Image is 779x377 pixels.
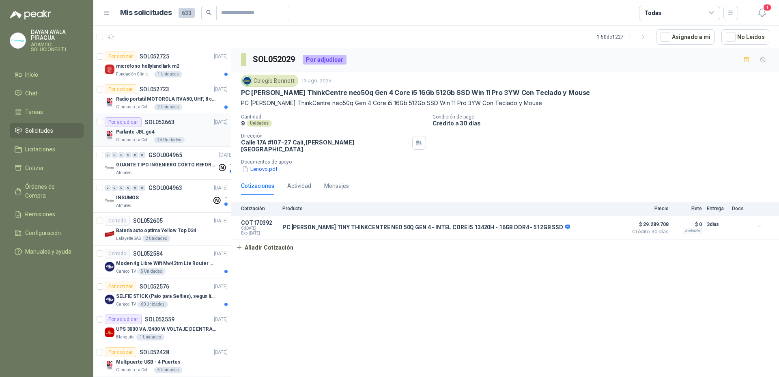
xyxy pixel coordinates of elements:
[683,228,702,234] div: Incluido
[116,268,136,275] p: Caracol TV
[674,220,702,229] p: $ 0
[282,224,570,231] p: PC [PERSON_NAME] TINY THINKCENTRE NEO 50Q GEN 4 - INTEL CORE I5 13420H - 16GB DDR4 - 512GB SSD
[707,220,727,229] p: 3 días
[628,206,669,211] p: Precio
[10,10,51,19] img: Logo peakr
[116,358,181,366] p: Multipuerto USB - 4 Puertos
[219,151,233,159] p: [DATE]
[253,53,296,66] h3: SOL052029
[25,182,76,200] span: Órdenes de Compra
[31,42,84,52] p: ADAMCOL SOLUCIONES T.I
[116,235,141,242] p: Lafayette SAS
[138,268,166,275] div: 5 Unidades
[433,120,776,127] p: Crédito a 30 días
[721,29,769,45] button: No Leídos
[132,185,138,191] div: 0
[140,86,169,92] p: SOL052723
[118,185,125,191] div: 0
[93,344,231,377] a: Por cotizarSOL052428[DATE] Company LogoMultipuerto USB - 4 PuertosGimnasio La Colina5 Unidades
[214,349,228,356] p: [DATE]
[105,152,111,158] div: 0
[105,84,136,94] div: Por cotizar
[303,55,346,65] div: Por adjudicar
[136,334,164,340] div: 1 Unidades
[116,260,217,267] p: Moden 4g Libre Wifi Mw43tm Lte Router Móvil Internet 5ghz
[763,4,772,11] span: 1
[241,114,426,120] p: Cantidad
[644,9,661,17] div: Todas
[118,152,125,158] div: 0
[105,130,114,140] img: Company Logo
[241,120,245,127] p: 9
[93,246,231,278] a: CerradoSOL052584[DATE] Company LogoModen 4g Libre Wifi Mw43tm Lte Router Móvil Internet 5ghzCarac...
[139,185,145,191] div: 0
[133,251,163,256] p: SOL052584
[25,228,61,237] span: Configuración
[597,30,650,43] div: 1 - 50 de 1227
[105,117,142,127] div: Por adjudicar
[707,206,727,211] p: Entrega
[93,278,231,311] a: Por cotizarSOL052576[DATE] Company LogoSELFIE STICK (Palo para Selfies), segun link adjuntoCaraco...
[31,29,84,41] p: DAYAN AYALA PIRAGUA
[116,301,136,308] p: Caracol TV
[25,89,37,98] span: Chat
[247,120,272,127] div: Unidades
[105,262,114,271] img: Company Logo
[10,225,84,241] a: Configuración
[133,218,163,224] p: SOL052605
[241,206,278,211] p: Cotización
[301,77,331,85] p: 13 ago, 2025
[105,65,114,74] img: Company Logo
[214,283,228,291] p: [DATE]
[105,295,114,304] img: Company Logo
[140,349,169,355] p: SOL052428
[241,226,278,231] span: C: [DATE]
[116,95,217,103] p: Radio portatil MOTOROLA RVA50, UHF, 8 canales, 500MW
[148,185,182,191] p: GSOL004963
[116,71,153,78] p: Fundación Clínica Shaio
[10,179,84,203] a: Órdenes de Compra
[282,206,623,211] p: Producto
[105,150,235,176] a: 0 0 0 0 0 0 GSOL004965[DATE] Company LogoGUANTE TIPO INGENIERO CORTO REFORZADOAlmatec
[154,367,182,373] div: 5 Unidades
[10,142,84,157] a: Licitaciones
[116,203,131,209] p: Almatec
[116,62,179,70] p: micrófono hollyland lark m2
[93,213,231,246] a: CerradoSOL052605[DATE] Company LogoBatería auto optima Yellow Top D34Lafayette SAS2 Unidades
[138,301,168,308] div: 60 Unidades
[105,183,229,209] a: 0 0 0 0 0 0 GSOL004963[DATE] Company LogoINSUMOSAlmatec
[105,216,130,226] div: Cerrado
[433,114,776,120] p: Condición de pago
[241,231,278,236] span: Exp: [DATE]
[148,152,182,158] p: GSOL004965
[112,185,118,191] div: 0
[116,334,135,340] p: Blanquita
[628,229,669,234] span: Crédito 30 días
[241,75,298,87] div: Colegio Bennett
[25,145,55,154] span: Licitaciones
[214,316,228,323] p: [DATE]
[93,81,231,114] a: Por cotizarSOL052723[DATE] Company LogoRadio portatil MOTOROLA RVA50, UHF, 8 canales, 500MWGimnas...
[105,97,114,107] img: Company Logo
[140,284,169,289] p: SOL052576
[25,210,55,219] span: Remisiones
[10,33,26,48] img: Company Logo
[120,7,172,19] h1: Mis solicitudes
[241,99,769,108] p: PC [PERSON_NAME] ThinkCentre neo50q Gen 4 Core i5 16Gb 512Gb SSD Win 11 Pro 3YW Con Teclado y Mouse
[628,220,669,229] span: $ 29.289.708
[241,88,590,97] p: PC [PERSON_NAME] ThinkCentre neo50q Gen 4 Core i5 16Gb 512Gb SSD Win 11 Pro 3YW Con Teclado y Mouse
[206,10,212,15] span: search
[154,137,185,143] div: 44 Unidades
[10,67,84,82] a: Inicio
[10,86,84,101] a: Chat
[241,165,278,173] button: Lenovo.pdf
[105,347,136,357] div: Por cotizar
[214,217,228,225] p: [DATE]
[105,327,114,337] img: Company Logo
[241,139,409,153] p: Calle 17A #107-27 Cali , [PERSON_NAME][GEOGRAPHIC_DATA]
[105,315,142,324] div: Por adjudicar
[105,229,114,239] img: Company Logo
[105,196,114,206] img: Company Logo
[116,104,153,110] p: Gimnasio La Colina
[93,114,231,147] a: Por adjudicarSOL052663[DATE] Company LogoParlante JBL go4Gimnasio La Colina44 Unidades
